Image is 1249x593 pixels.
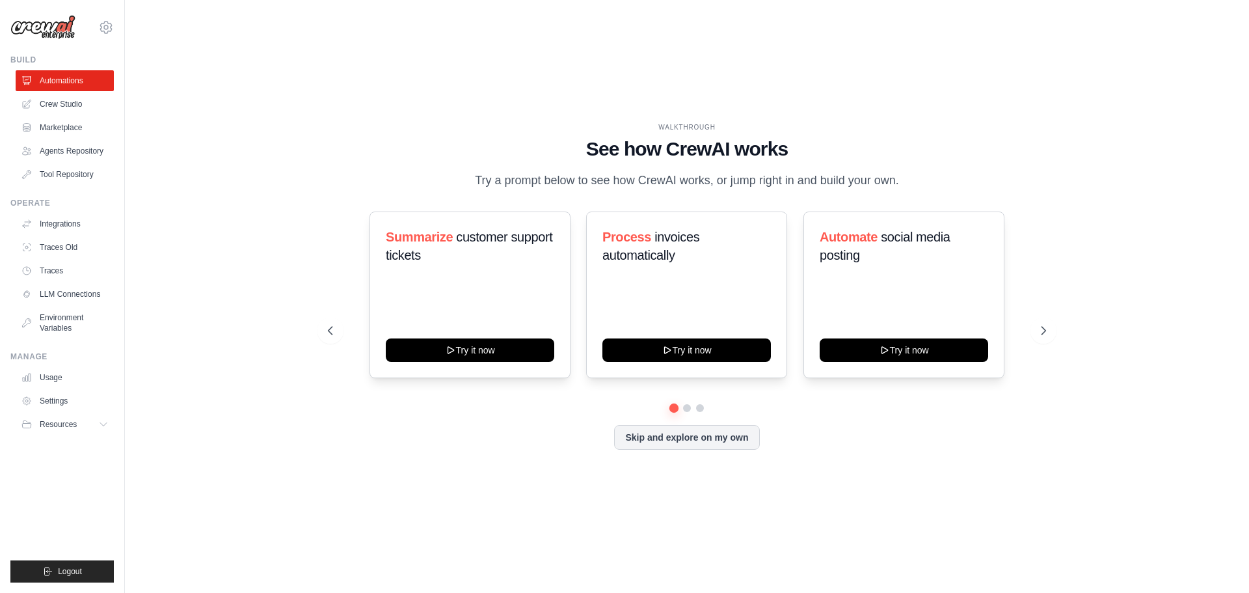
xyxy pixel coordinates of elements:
[602,230,651,244] span: Process
[602,338,771,362] button: Try it now
[16,307,114,338] a: Environment Variables
[10,560,114,583] button: Logout
[328,122,1046,132] div: WALKTHROUGH
[40,419,77,430] span: Resources
[820,338,988,362] button: Try it now
[16,284,114,305] a: LLM Connections
[386,338,554,362] button: Try it now
[16,391,114,411] a: Settings
[10,15,75,40] img: Logo
[10,55,114,65] div: Build
[16,117,114,138] a: Marketplace
[16,414,114,435] button: Resources
[328,137,1046,161] h1: See how CrewAI works
[468,171,906,190] p: Try a prompt below to see how CrewAI works, or jump right in and build your own.
[16,367,114,388] a: Usage
[820,230,878,244] span: Automate
[58,566,82,577] span: Logout
[16,94,114,115] a: Crew Studio
[16,237,114,258] a: Traces Old
[386,230,552,262] span: customer support tickets
[10,352,114,362] div: Manage
[16,164,114,185] a: Tool Repository
[820,230,950,262] span: social media posting
[614,425,759,450] button: Skip and explore on my own
[16,141,114,161] a: Agents Repository
[10,198,114,208] div: Operate
[602,230,699,262] span: invoices automatically
[386,230,453,244] span: Summarize
[16,214,114,234] a: Integrations
[16,70,114,91] a: Automations
[16,260,114,281] a: Traces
